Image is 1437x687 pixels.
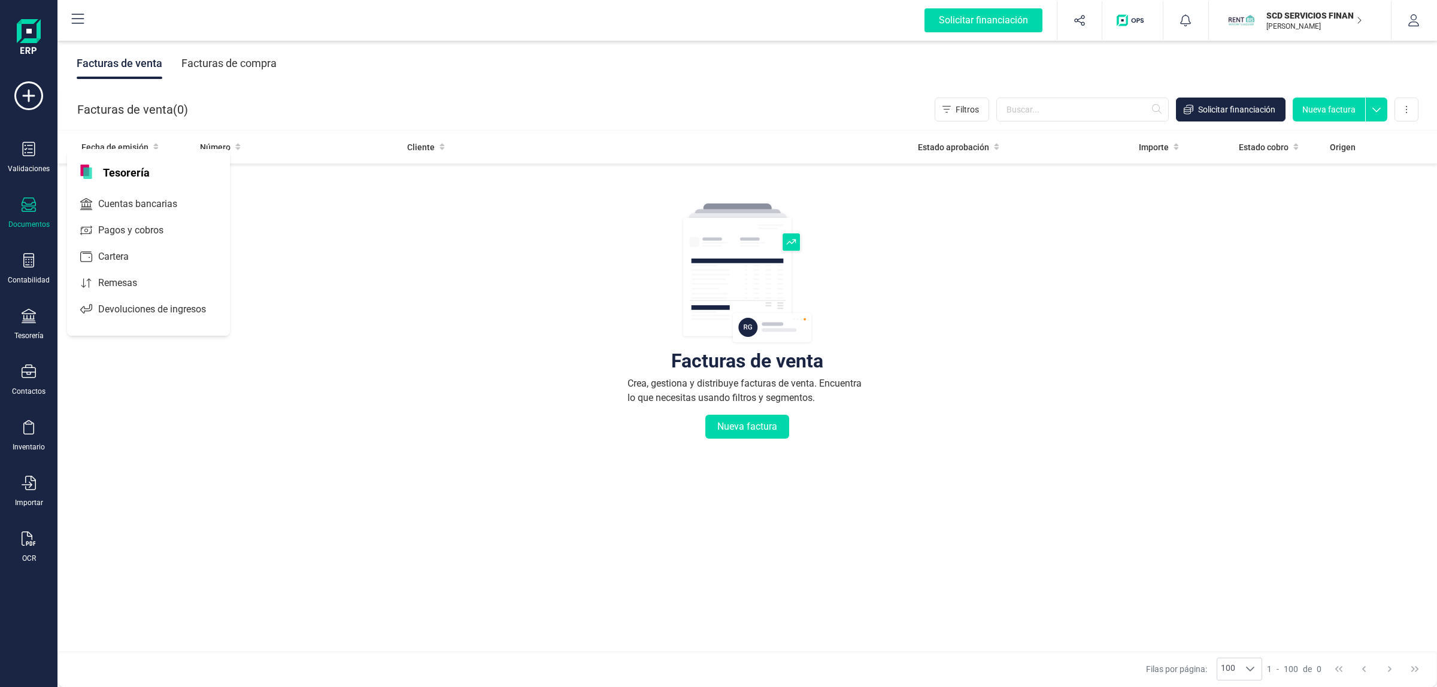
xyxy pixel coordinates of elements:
[1266,22,1362,31] p: [PERSON_NAME]
[1330,141,1356,153] span: Origen
[77,98,188,121] div: Facturas de venta ( )
[1117,14,1148,26] img: Logo de OPS
[1267,663,1321,675] div: -
[1327,658,1350,680] button: First Page
[1223,1,1377,39] button: SCSCD SERVICIOS FINANCIEROS SL[PERSON_NAME]
[96,165,157,179] span: Tesorería
[15,498,43,507] div: Importar
[177,101,184,118] span: 0
[1267,663,1272,675] span: 1
[1239,141,1289,153] span: Estado cobro
[681,202,813,345] img: img-empty-table.svg
[1266,10,1362,22] p: SCD SERVICIOS FINANCIEROS SL
[705,415,789,439] button: Nueva factura
[1198,104,1275,115] span: Solicitar financiación
[956,104,979,115] span: Filtros
[1139,141,1169,153] span: Importe
[1353,658,1375,680] button: Previous Page
[13,442,45,452] div: Inventario
[627,376,867,405] div: Crea, gestiona y distribuye facturas de venta. Encuentra lo que necesitas usando filtros y segmen...
[14,331,44,341] div: Tesorería
[918,141,989,153] span: Estado aprobación
[407,141,435,153] span: Cliente
[22,554,36,563] div: OCR
[1378,658,1401,680] button: Next Page
[671,355,823,367] div: Facturas de venta
[200,141,231,153] span: Número
[1284,663,1298,675] span: 100
[1228,7,1254,34] img: SC
[17,19,41,57] img: Logo Finanedi
[1293,98,1365,121] button: Nueva factura
[93,223,185,238] span: Pagos y cobros
[8,164,50,174] div: Validaciones
[12,387,46,396] div: Contactos
[93,302,228,317] span: Devoluciones de ingresos
[93,250,150,264] span: Cartera
[77,48,162,79] div: Facturas de venta
[1303,663,1312,675] span: de
[93,276,159,290] span: Remesas
[81,141,148,153] span: Fecha de emisión
[910,1,1057,39] button: Solicitar financiación
[93,197,199,211] span: Cuentas bancarias
[1403,658,1426,680] button: Last Page
[1146,658,1262,680] div: Filas por página:
[1176,98,1286,121] button: Solicitar financiación
[996,98,1169,121] input: Buscar...
[924,8,1042,32] div: Solicitar financiación
[8,275,50,285] div: Contabilidad
[1217,658,1239,680] span: 100
[1109,1,1156,39] button: Logo de OPS
[181,48,277,79] div: Facturas de compra
[1317,663,1321,675] span: 0
[8,220,50,229] div: Documentos
[935,98,989,121] button: Filtros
